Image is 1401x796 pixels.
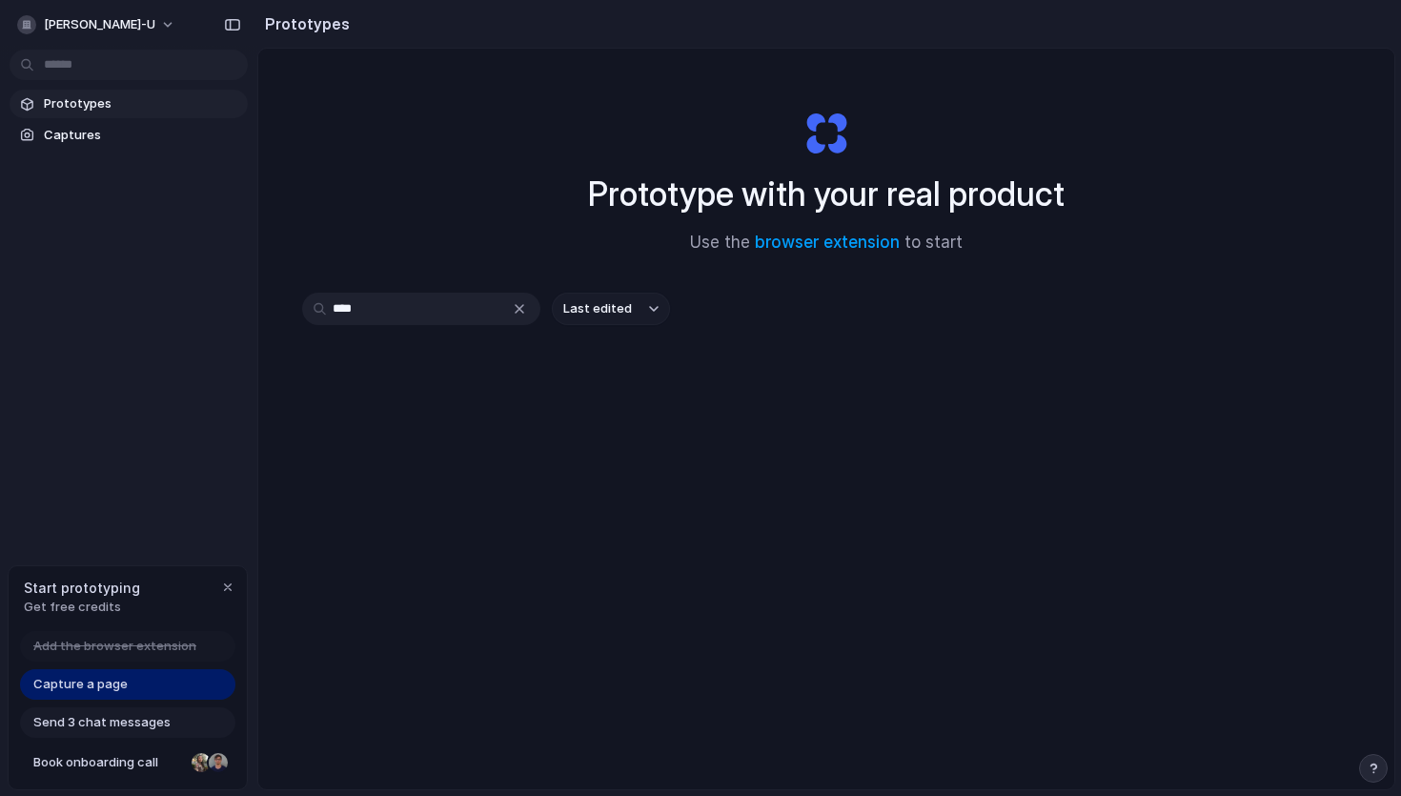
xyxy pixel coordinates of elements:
[33,753,184,772] span: Book onboarding call
[44,15,155,34] span: [PERSON_NAME]-u
[44,126,240,145] span: Captures
[24,578,140,598] span: Start prototyping
[20,747,235,778] a: Book onboarding call
[33,713,171,732] span: Send 3 chat messages
[588,169,1065,219] h1: Prototype with your real product
[10,10,185,40] button: [PERSON_NAME]-u
[33,637,196,656] span: Add the browser extension
[33,675,128,694] span: Capture a page
[207,751,230,774] div: Christian Iacullo
[10,121,248,150] a: Captures
[552,293,670,325] button: Last edited
[563,299,632,318] span: Last edited
[24,598,140,617] span: Get free credits
[44,94,240,113] span: Prototypes
[690,231,963,255] span: Use the to start
[190,751,213,774] div: Nicole Kubica
[755,233,900,252] a: browser extension
[257,12,350,35] h2: Prototypes
[10,90,248,118] a: Prototypes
